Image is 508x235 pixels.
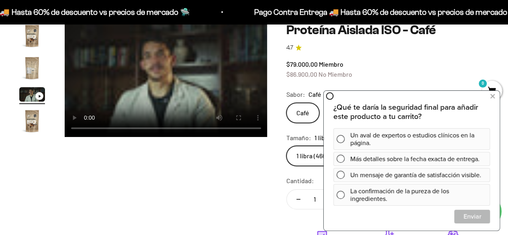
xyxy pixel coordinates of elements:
[65,23,267,137] video: Proteína Aislada ISO - Café
[286,60,318,68] span: $79.000,00
[319,60,343,68] span: Miembro
[19,108,45,134] img: Proteína Aislada ISO - Café
[19,23,45,49] img: Proteína Aislada ISO - Café
[482,87,502,96] a: 0
[19,55,45,81] img: Proteína Aislada ISO - Café
[286,89,305,100] legend: Sabor:
[19,87,45,104] button: Ir al artículo 3
[318,70,352,78] span: No Miembro
[320,190,343,209] button: Aumentar cantidad
[478,79,488,88] mark: 0
[287,190,310,209] button: Reducir cantidad
[196,6,461,18] p: Pago Contra Entrega 🚚 Hasta 60% de descuento vs precios de mercado 🛸
[286,43,489,52] a: 4.74.7 de 5.0 estrellas
[286,70,317,78] span: $86.900,00
[286,43,293,52] span: 4.7
[19,108,45,136] button: Ir al artículo 4
[324,90,500,231] iframe: zigpoll-iframe
[314,133,350,143] span: 1 libra (460g)
[19,55,45,83] button: Ir al artículo 2
[286,133,311,143] legend: Tamaño:
[308,89,321,100] span: Café
[286,23,489,37] h1: Proteína Aislada ISO - Café
[19,23,45,51] button: Ir al artículo 1
[286,176,314,186] label: Cantidad:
